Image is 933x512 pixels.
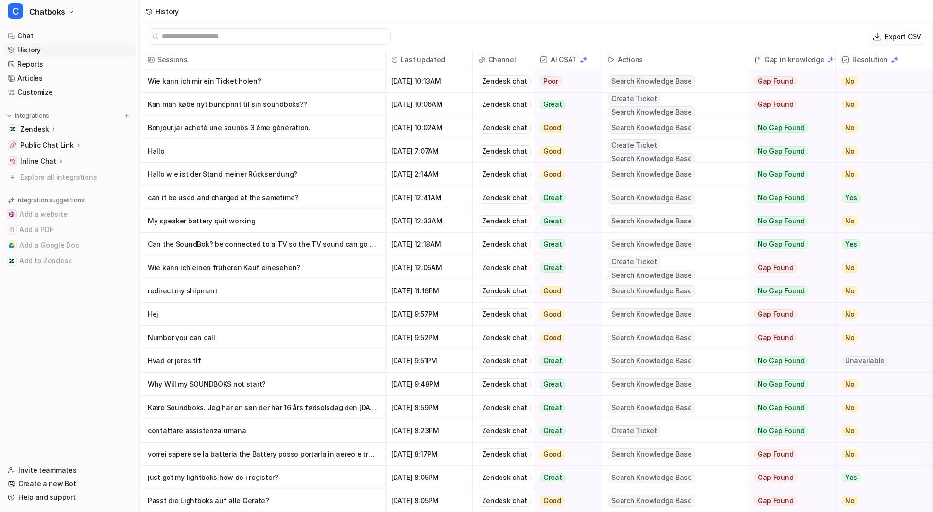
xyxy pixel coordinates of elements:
img: Add a Google Doc [9,242,15,248]
div: History [155,6,179,17]
p: Export CSV [885,32,921,42]
span: Great [540,473,566,482]
span: [DATE] 8:59PM [389,396,468,419]
span: No Gap Found [754,216,808,226]
button: No Gap Found [748,139,828,163]
span: Gap Found [754,496,797,506]
div: Zendesk chat [479,75,531,87]
span: Last updated [389,50,468,69]
img: Inline Chat [10,158,16,164]
button: Great [534,419,596,443]
p: can it be used and charged at the sametime? [148,186,377,209]
span: [DATE] 9:48PM [389,373,468,396]
button: Gap Found [748,69,828,93]
span: No [842,216,858,226]
p: Can the SoundBok? be connected to a TV so the TV sound can go through the SoundBoks? [148,233,377,256]
button: No [836,419,925,443]
a: Create a new Bot [4,477,136,491]
span: Search Knowledge Base [608,122,695,134]
span: [DATE] 9:57PM [389,303,468,326]
button: No [836,256,925,279]
div: Zendesk chat [479,332,531,343]
button: No [836,139,925,163]
span: No [842,333,858,342]
a: Reports [4,57,136,71]
span: Gap Found [754,473,797,482]
button: Good [534,163,596,186]
p: Kan man købe nyt bundprint til sin soundboks?? [148,93,377,116]
span: No [842,426,858,436]
p: just got my lightboks how do i register? [148,466,377,489]
p: Public Chat Link [20,140,74,150]
div: Zendesk chat [479,285,531,297]
button: No Gap Found [748,163,828,186]
div: Zendesk chat [479,402,531,413]
button: Integrations [4,111,52,120]
p: Integrations [15,112,49,119]
span: Search Knowledge Base [608,239,695,250]
span: Good [540,333,565,342]
p: Integration suggestions [17,196,84,205]
div: Zendesk chat [479,215,531,227]
span: Gap Found [754,309,797,319]
span: Gap Found [754,263,797,273]
div: Zendesk chat [479,239,531,250]
img: menu_add.svg [123,112,130,119]
span: No Gap Found [754,193,808,203]
img: Zendesk [10,126,16,132]
button: No [836,303,925,326]
button: Gap Found [748,466,828,489]
button: Good [534,443,596,466]
span: No Gap Found [754,123,808,133]
button: No [836,443,925,466]
button: No Gap Found [748,373,828,396]
div: Zendesk chat [479,145,531,157]
span: Explore all integrations [20,170,132,185]
span: Good [540,309,565,319]
span: C [8,3,23,19]
button: Great [534,466,596,489]
button: Gap Found [748,256,828,279]
p: Number you can call [148,326,377,349]
a: Explore all integrations [4,171,136,184]
p: Hallo [148,139,377,163]
button: Good [534,303,596,326]
a: Articles [4,71,136,85]
span: No Gap Found [754,426,808,436]
button: Add a websiteAdd a website [4,206,136,222]
span: [DATE] 11:16PM [389,279,468,303]
span: Great [540,403,566,412]
button: No Gap Found [748,349,828,373]
span: [DATE] 8:23PM [389,419,468,443]
button: Gap Found [748,326,828,349]
span: Gap Found [754,100,797,109]
span: No Gap Found [754,286,808,296]
div: Zendesk chat [479,169,531,180]
span: Resolution [840,50,929,69]
span: Create Ticket [608,256,660,268]
span: Unavailable [842,356,888,366]
span: [DATE] 2:14AM [389,163,468,186]
h2: Actions [618,50,643,69]
button: Gap Found [748,93,828,116]
button: No [836,93,925,116]
button: Great [534,349,596,373]
span: Gap Found [754,333,797,342]
span: Great [540,356,566,366]
span: [DATE] 10:06AM [389,93,468,116]
span: Yes [842,239,861,249]
span: No [842,100,858,109]
button: Add to ZendeskAdd to Zendesk [4,253,136,269]
span: Create Ticket [608,139,660,151]
button: Add a PDFAdd a PDF [4,222,136,238]
button: No [836,163,925,186]
img: Add a website [9,211,15,217]
p: Wie kann ich einen früheren Kauf einesehen? [148,256,377,279]
button: Good [534,326,596,349]
span: Good [540,496,565,506]
span: No [842,379,858,389]
img: explore all integrations [8,172,17,182]
span: Search Knowledge Base [608,472,695,483]
p: Wie kann ich mir ein Ticket holen? [148,69,377,93]
button: Great [534,396,596,419]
